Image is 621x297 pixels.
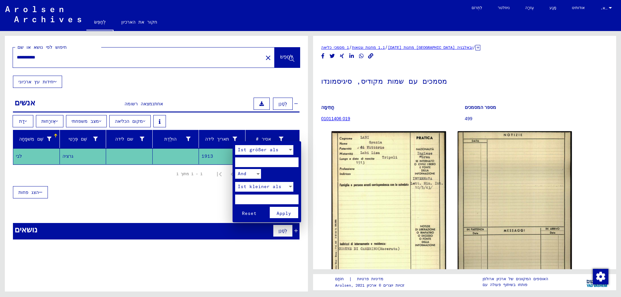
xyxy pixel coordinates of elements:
span: And [238,171,246,176]
span: Reset [242,210,256,216]
span: Apply [277,210,291,216]
div: שינוי הסכמה [593,269,608,284]
span: Ist kleiner als [238,184,281,189]
img: שינוי הסכמה [593,269,608,284]
button: Reset [235,207,264,218]
span: Ist größer als [238,147,278,153]
button: Apply [270,207,298,218]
